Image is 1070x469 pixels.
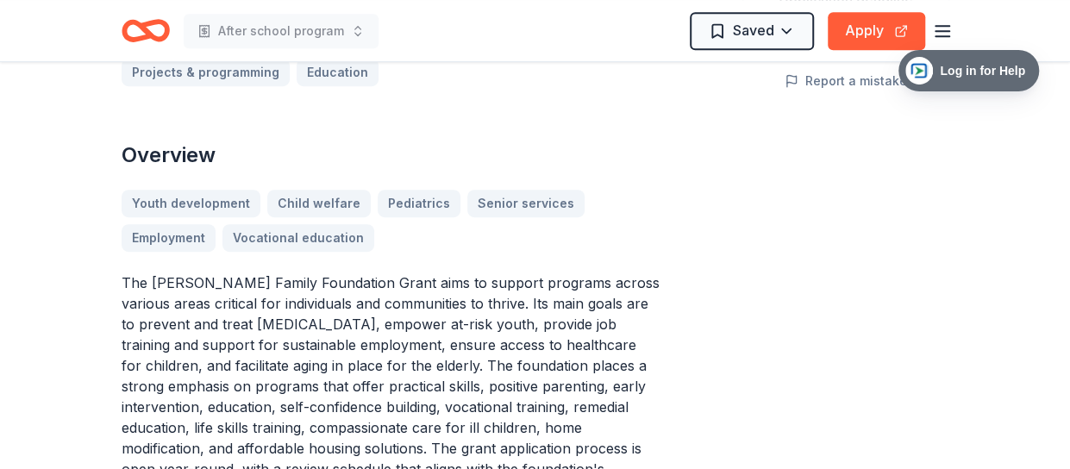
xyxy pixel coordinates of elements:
[122,10,170,51] a: Home
[184,14,379,48] button: After school program
[122,141,660,169] h2: Overview
[733,19,774,41] span: Saved
[297,59,379,86] a: Education
[122,59,290,86] a: Projects & programming
[690,12,814,50] button: Saved
[785,71,907,91] button: Report a mistake
[828,12,925,50] button: Apply
[218,21,344,41] span: After school program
